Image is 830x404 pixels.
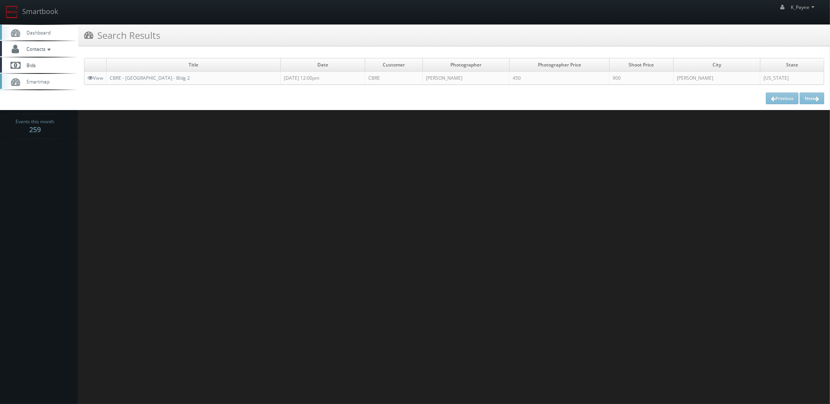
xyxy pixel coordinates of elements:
span: Contacts [23,45,53,52]
td: [US_STATE] [760,72,824,85]
span: Bids [23,62,36,68]
span: K_Payne [791,4,817,10]
td: Title [107,58,281,72]
td: Date [280,58,365,72]
td: Customer [365,58,423,72]
a: CBRE - [GEOGRAPHIC_DATA] - Bldg 2 [110,75,190,81]
span: Dashboard [23,29,51,36]
td: Photographer [423,58,510,72]
td: [PERSON_NAME] [673,72,760,85]
td: Photographer Price [510,58,609,72]
strong: 259 [29,125,41,134]
span: Smartmap [23,78,49,85]
img: smartbook-logo.png [6,6,18,18]
td: 450 [510,72,609,85]
td: 900 [609,72,674,85]
td: [DATE] 12:00pm [280,72,365,85]
td: [PERSON_NAME] [423,72,510,85]
td: State [760,58,824,72]
h3: Search Results [84,28,160,42]
span: Events this month [16,118,54,126]
a: View [88,75,103,81]
td: CBRE [365,72,423,85]
td: City [673,58,760,72]
td: Shoot Price [609,58,674,72]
